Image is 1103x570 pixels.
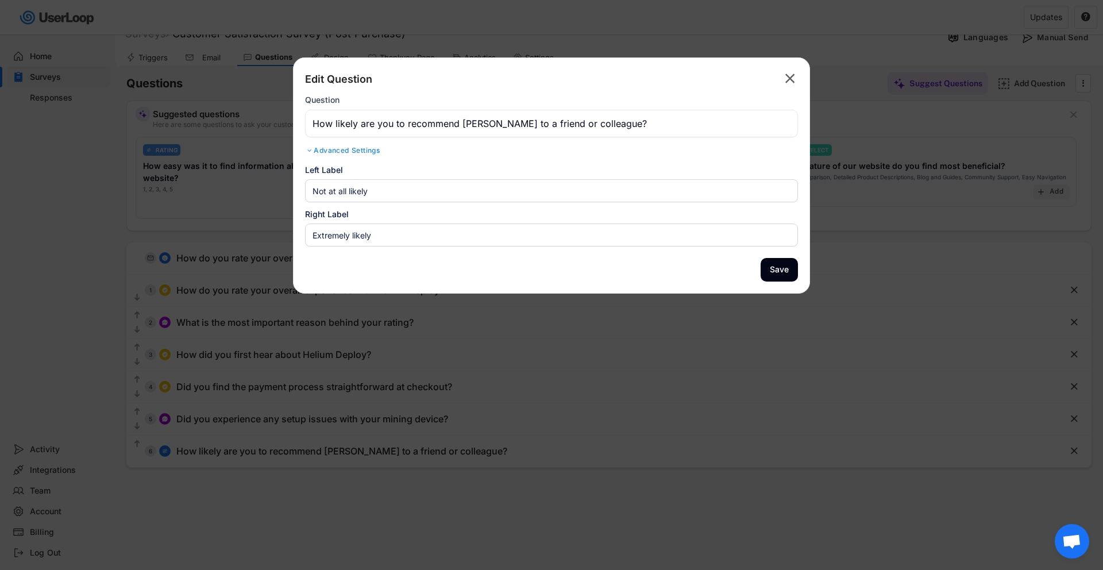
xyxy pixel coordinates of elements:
input: Type your question here... [305,110,798,137]
div: Edit Question [305,72,372,86]
button: Save [761,258,798,282]
div: Right Label [305,208,798,220]
div: Advanced Settings [305,146,798,155]
div: Question [305,95,340,105]
div: Left Label [305,164,798,176]
text:  [785,70,795,87]
button:  [782,70,798,88]
a: Open chat [1055,524,1089,559]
